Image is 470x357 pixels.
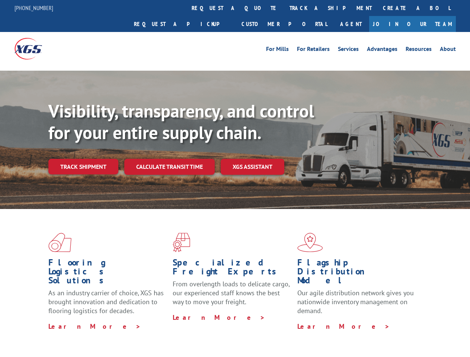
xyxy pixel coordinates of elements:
[173,233,190,252] img: xgs-icon-focused-on-flooring-red
[266,46,289,54] a: For Mills
[297,46,330,54] a: For Retailers
[124,159,215,175] a: Calculate transit time
[48,322,141,331] a: Learn More >
[173,258,291,280] h1: Specialized Freight Experts
[48,233,71,252] img: xgs-icon-total-supply-chain-intelligence-red
[128,16,236,32] a: Request a pickup
[297,289,414,315] span: Our agile distribution network gives you nationwide inventory management on demand.
[221,159,284,175] a: XGS ASSISTANT
[367,46,397,54] a: Advantages
[369,16,456,32] a: Join Our Team
[173,280,291,313] p: From overlength loads to delicate cargo, our experienced staff knows the best way to move your fr...
[173,313,265,322] a: Learn More >
[297,233,323,252] img: xgs-icon-flagship-distribution-model-red
[48,258,167,289] h1: Flooring Logistics Solutions
[440,46,456,54] a: About
[15,4,53,12] a: [PHONE_NUMBER]
[48,289,164,315] span: As an industry carrier of choice, XGS has brought innovation and dedication to flooring logistics...
[236,16,333,32] a: Customer Portal
[333,16,369,32] a: Agent
[297,322,390,331] a: Learn More >
[338,46,359,54] a: Services
[48,159,118,174] a: Track shipment
[406,46,432,54] a: Resources
[297,258,416,289] h1: Flagship Distribution Model
[48,99,314,144] b: Visibility, transparency, and control for your entire supply chain.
